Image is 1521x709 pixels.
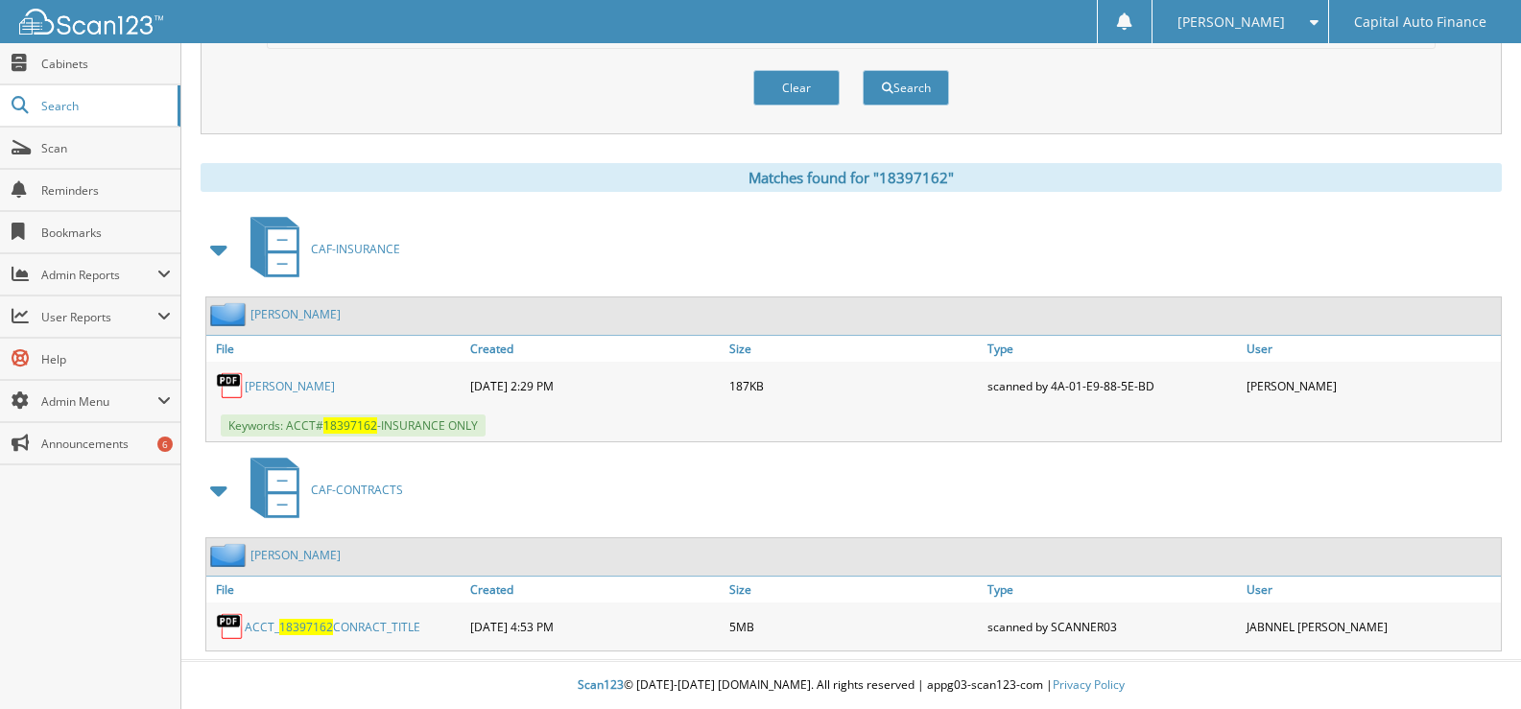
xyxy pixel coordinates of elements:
div: Matches found for "18397162" [201,163,1502,192]
span: Admin Menu [41,393,157,410]
div: © [DATE]-[DATE] [DOMAIN_NAME]. All rights reserved | appg03-scan123-com | [181,662,1521,709]
div: [DATE] 2:29 PM [465,366,725,405]
div: 6 [157,437,173,452]
span: Reminders [41,182,171,199]
a: Size [725,336,984,362]
span: 18397162 [279,619,333,635]
span: CAF-INSURANCE [311,241,400,257]
a: Type [983,577,1242,603]
span: [PERSON_NAME] [1177,16,1285,28]
div: [DATE] 4:53 PM [465,607,725,646]
img: folder2.png [210,302,250,326]
img: PDF.png [216,612,245,641]
span: Search [41,98,168,114]
img: PDF.png [216,371,245,400]
span: Scan123 [578,676,624,693]
a: [PERSON_NAME] [250,547,341,563]
img: scan123-logo-white.svg [19,9,163,35]
div: scanned by 4A-01-E9-88-5E-BD [983,366,1242,405]
span: CAF-CONTRACTS [311,482,403,498]
img: folder2.png [210,543,250,567]
a: Type [983,336,1242,362]
button: Clear [753,70,840,106]
a: Privacy Policy [1053,676,1125,693]
a: ACCT_18397162CONRACT_TITLE [245,619,420,635]
a: Created [465,577,725,603]
span: Admin Reports [41,267,157,283]
a: File [206,336,465,362]
span: Capital Auto Finance [1354,16,1486,28]
a: CAF-CONTRACTS [239,452,403,528]
span: Cabinets [41,56,171,72]
div: 5MB [725,607,984,646]
span: Keywords: ACCT# -INSURANCE ONLY [221,414,486,437]
a: [PERSON_NAME] [245,378,335,394]
span: Announcements [41,436,171,452]
iframe: Chat Widget [1425,617,1521,709]
div: scanned by SCANNER03 [983,607,1242,646]
span: Scan [41,140,171,156]
a: Size [725,577,984,603]
div: JABNNEL [PERSON_NAME] [1242,607,1501,646]
a: User [1242,577,1501,603]
a: Created [465,336,725,362]
a: [PERSON_NAME] [250,306,341,322]
span: User Reports [41,309,157,325]
span: Help [41,351,171,367]
span: Bookmarks [41,225,171,241]
a: CAF-INSURANCE [239,211,400,287]
div: [PERSON_NAME] [1242,366,1501,405]
div: 187KB [725,366,984,405]
span: 18397162 [323,417,377,434]
a: File [206,577,465,603]
button: Search [863,70,949,106]
a: User [1242,336,1501,362]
